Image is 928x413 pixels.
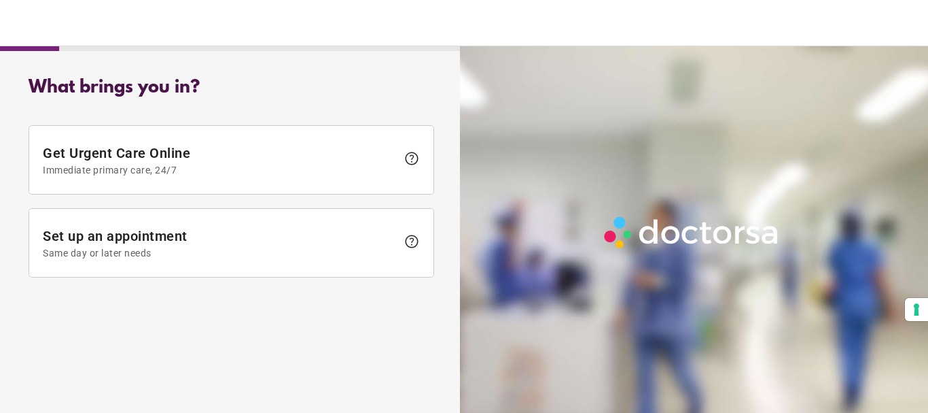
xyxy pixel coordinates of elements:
[43,228,397,259] span: Set up an appointment
[905,298,928,321] button: Your consent preferences for tracking technologies
[43,248,397,259] span: Same day or later needs
[43,165,397,176] span: Immediate primary care, 24/7
[599,212,785,253] img: Logo-Doctorsa-trans-White-partial-flat.png
[43,145,397,176] span: Get Urgent Care Online
[404,233,420,250] span: help
[404,150,420,167] span: help
[29,78,434,98] div: What brings you in?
